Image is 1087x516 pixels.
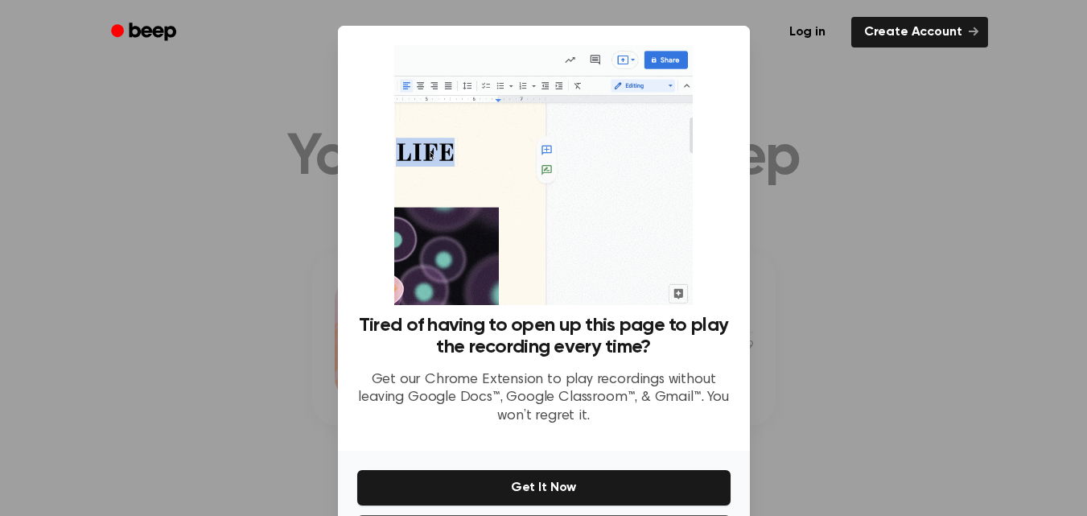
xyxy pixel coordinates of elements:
[357,371,731,426] p: Get our Chrome Extension to play recordings without leaving Google Docs™, Google Classroom™, & Gm...
[100,17,191,48] a: Beep
[851,17,988,47] a: Create Account
[357,470,731,506] button: Get It Now
[357,315,731,358] h3: Tired of having to open up this page to play the recording every time?
[394,45,693,305] img: Beep extension in action
[773,14,842,51] a: Log in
